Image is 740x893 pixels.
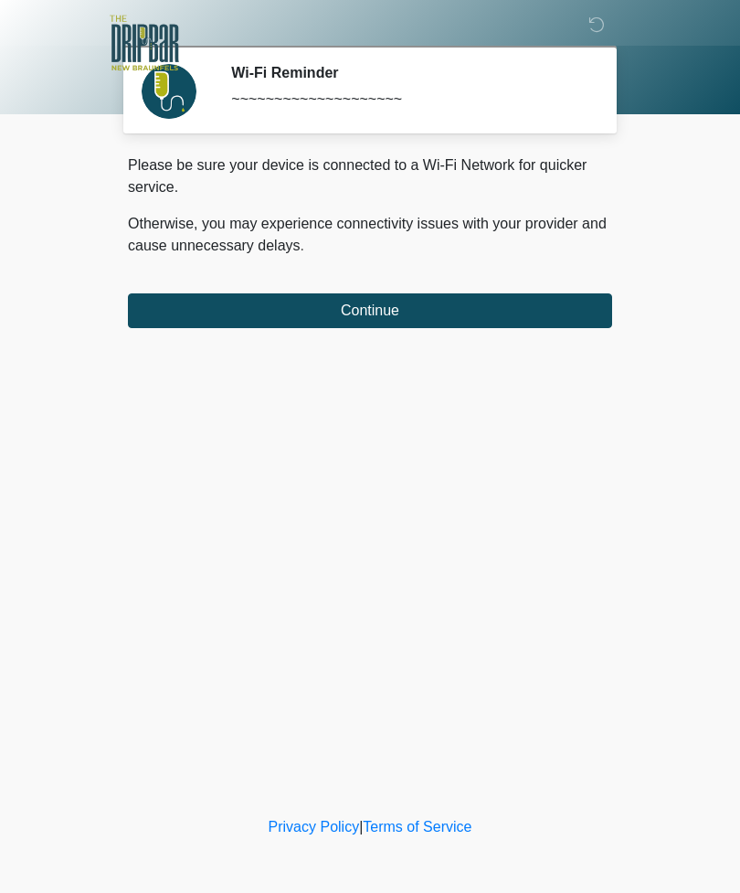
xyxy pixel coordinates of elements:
[128,213,612,257] p: Otherwise, you may experience connectivity issues with your provider and cause unnecessary delays
[301,238,304,253] span: .
[231,89,585,111] div: ~~~~~~~~~~~~~~~~~~~~
[128,293,612,328] button: Continue
[110,14,179,73] img: The DRIPBaR - New Braunfels Logo
[269,819,360,835] a: Privacy Policy
[142,64,196,119] img: Agent Avatar
[128,154,612,198] p: Please be sure your device is connected to a Wi-Fi Network for quicker service.
[363,819,471,835] a: Terms of Service
[359,819,363,835] a: |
